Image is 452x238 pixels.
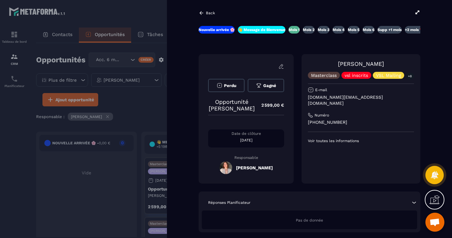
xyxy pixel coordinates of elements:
span: Perdu [224,83,236,88]
p: [DOMAIN_NAME][EMAIL_ADDRESS][DOMAIN_NAME] [308,94,414,106]
p: Réponses Planificateur [208,200,251,205]
p: vsl inscrits [345,73,368,78]
p: 2 599,00 € [255,99,284,111]
p: VSL Mailing [376,73,401,78]
span: Gagné [263,83,276,88]
p: [DATE] [208,138,284,143]
p: [PHONE_NUMBER] [308,119,414,125]
button: Gagné [248,79,284,92]
p: Masterclass [311,73,337,78]
p: Responsable [208,155,284,160]
button: Perdu [208,79,245,92]
a: [PERSON_NAME] [338,60,384,67]
p: Numéro [315,113,329,118]
p: E-mail [315,87,327,92]
h5: [PERSON_NAME] [236,165,273,170]
p: +8 [406,73,414,79]
p: Opportunité [PERSON_NAME] [208,98,255,112]
p: Voir toutes les informations [308,138,414,143]
span: Pas de donnée [296,218,323,222]
p: Date de clôture [208,131,284,136]
a: Ouvrir le chat [425,213,444,232]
